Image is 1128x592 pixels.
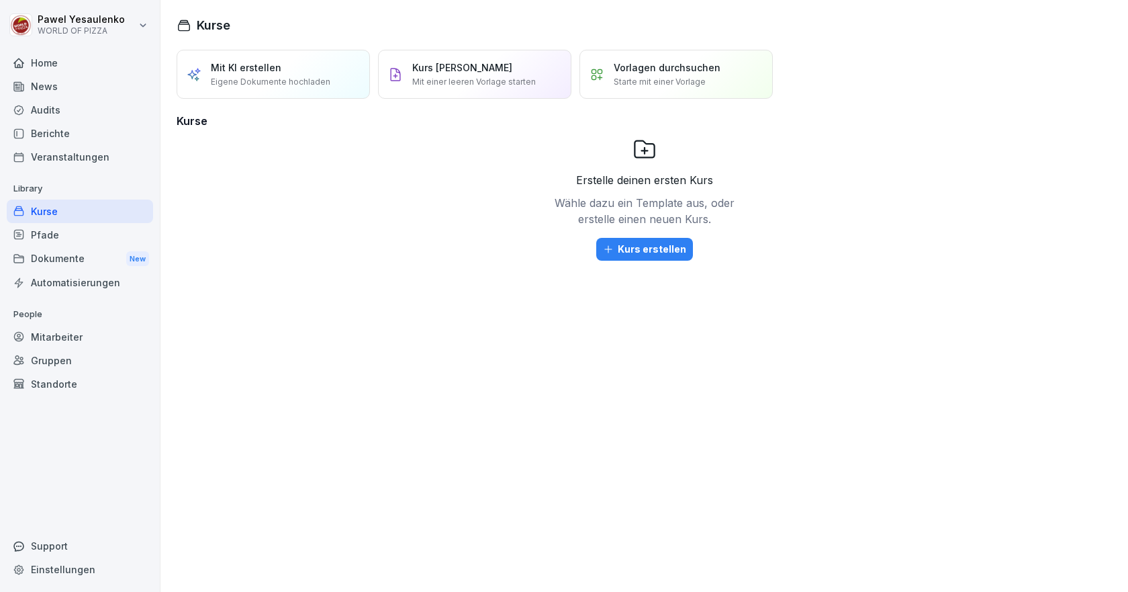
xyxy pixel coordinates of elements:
[7,372,153,396] a: Standorte
[412,76,536,88] p: Mit einer leeren Vorlage starten
[7,122,153,145] a: Berichte
[7,51,153,75] a: Home
[7,325,153,349] a: Mitarbeiter
[614,76,706,88] p: Starte mit einer Vorlage
[197,16,230,34] h1: Kurse
[7,200,153,223] a: Kurse
[576,172,713,188] p: Erstelle deinen ersten Kurs
[551,195,739,227] p: Wähle dazu ein Template aus, oder erstelle einen neuen Kurs.
[7,304,153,325] p: People
[614,60,720,75] p: Vorlagen durchsuchen
[7,247,153,271] div: Dokumente
[7,98,153,122] a: Audits
[7,558,153,581] a: Einstellungen
[177,113,1112,129] h3: Kurse
[38,26,125,36] p: WORLD OF PIZZA
[596,238,693,261] button: Kurs erstellen
[211,76,330,88] p: Eigene Dokumente hochladen
[7,145,153,169] a: Veranstaltungen
[7,247,153,271] a: DokumenteNew
[211,60,281,75] p: Mit KI erstellen
[7,223,153,247] a: Pfade
[412,60,512,75] p: Kurs [PERSON_NAME]
[603,242,686,257] div: Kurs erstellen
[7,271,153,294] a: Automatisierungen
[38,14,125,26] p: Pawel Yesaulenko
[7,75,153,98] a: News
[7,534,153,558] div: Support
[7,349,153,372] a: Gruppen
[7,178,153,200] p: Library
[126,251,149,267] div: New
